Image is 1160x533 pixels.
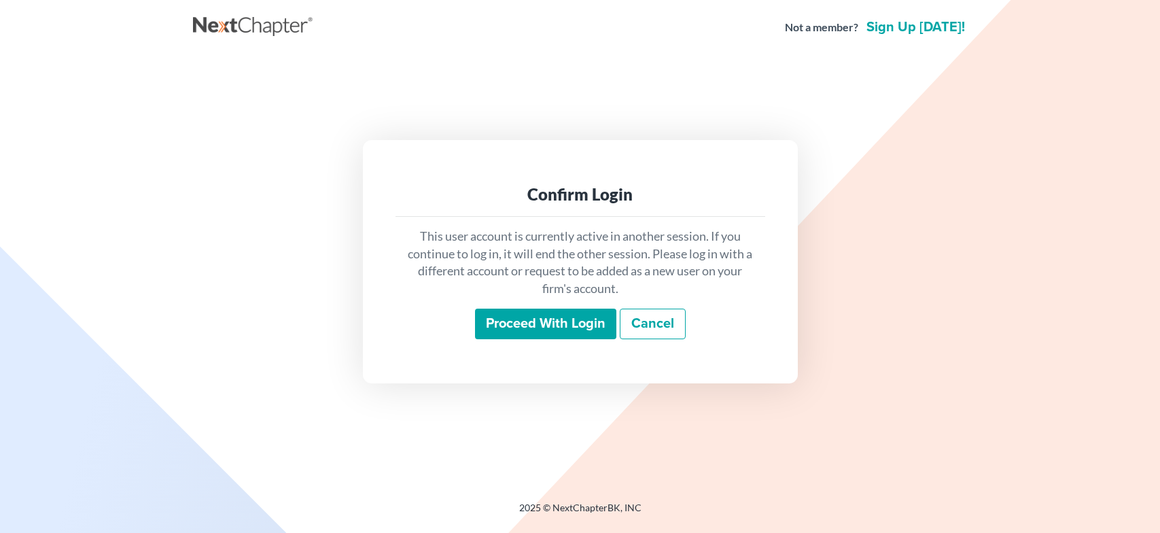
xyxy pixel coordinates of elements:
strong: Not a member? [785,20,858,35]
div: Confirm Login [406,184,754,205]
a: Sign up [DATE]! [864,20,968,34]
p: This user account is currently active in another session. If you continue to log in, it will end ... [406,228,754,298]
a: Cancel [620,309,686,340]
input: Proceed with login [475,309,616,340]
div: 2025 © NextChapterBK, INC [193,501,968,526]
